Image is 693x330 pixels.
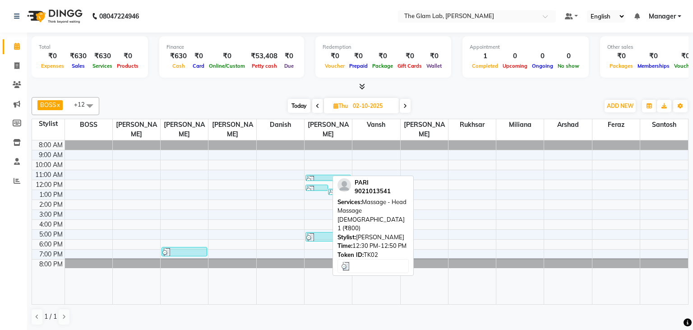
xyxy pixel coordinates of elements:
[347,51,370,61] div: ₹0
[470,63,500,69] span: Completed
[496,119,544,130] span: Miliana
[90,51,115,61] div: ₹630
[337,251,364,258] span: Token ID:
[208,119,256,140] span: [PERSON_NAME]
[37,260,65,269] div: 8:00 PM
[347,63,370,69] span: Prepaid
[37,210,65,219] div: 3:00 PM
[282,63,296,69] span: Due
[337,198,362,205] span: Services:
[337,233,356,241] span: Stylist:
[355,179,369,186] span: PARI
[592,119,640,130] span: Feraz
[39,51,66,61] div: ₹0
[323,51,347,61] div: ₹0
[337,251,409,260] div: TK02
[207,63,247,69] span: Online/Custom
[337,233,409,242] div: [PERSON_NAME]
[395,63,424,69] span: Gift Cards
[424,63,444,69] span: Wallet
[337,178,351,192] img: profile
[370,51,395,61] div: ₹0
[99,4,139,29] b: 08047224946
[544,119,591,130] span: Arshad
[66,51,90,61] div: ₹630
[649,12,676,21] span: Manager
[530,63,555,69] span: Ongoing
[323,63,347,69] span: Voucher
[166,51,190,61] div: ₹630
[424,51,444,61] div: ₹0
[37,150,65,160] div: 9:00 AM
[33,170,65,180] div: 11:00 AM
[555,63,582,69] span: No show
[69,63,87,69] span: Sales
[605,100,636,112] button: ADD NEW
[190,51,207,61] div: ₹0
[90,63,115,69] span: Services
[37,220,65,229] div: 4:00 PM
[500,51,530,61] div: 0
[331,102,350,109] span: Thu
[448,119,496,130] span: Rukhsar
[607,51,635,61] div: ₹0
[44,312,57,321] span: 1 / 1
[161,119,208,140] span: [PERSON_NAME]
[555,51,582,61] div: 0
[37,140,65,150] div: 8:00 AM
[530,51,555,61] div: 0
[37,190,65,200] div: 1:00 PM
[113,119,160,140] span: [PERSON_NAME]
[162,247,207,256] div: KAJAL, TK05, 06:50 PM-07:50 PM, Eyelash - Classic Full Set (₹3500)
[635,63,672,69] span: Memberships
[337,242,352,249] span: Time:
[166,43,297,51] div: Finance
[281,51,297,61] div: ₹0
[39,43,141,51] div: Total
[249,63,279,69] span: Petty cash
[500,63,530,69] span: Upcoming
[306,232,351,241] div: RANJAN, TK04, 05:20 PM-06:20 PM, Root Touch Up (Majirel) 1Inch (₹1500)
[352,119,400,130] span: Vansh
[74,101,92,108] span: +12
[607,63,635,69] span: Packages
[370,63,395,69] span: Package
[355,187,391,196] div: 9021013541
[401,119,448,140] span: [PERSON_NAME]
[247,51,281,61] div: ₹53,408
[115,63,141,69] span: Products
[190,63,207,69] span: Card
[635,51,672,61] div: ₹0
[115,51,141,61] div: ₹0
[305,119,352,140] span: [PERSON_NAME]
[56,101,60,108] a: x
[65,119,112,130] span: BOSS
[607,102,633,109] span: ADD NEW
[37,200,65,209] div: 2:00 PM
[350,99,395,113] input: 2025-10-02
[323,43,444,51] div: Redemption
[33,160,65,170] div: 10:00 AM
[257,119,304,130] span: Danish
[37,240,65,249] div: 6:00 PM
[32,119,65,129] div: Stylist
[34,180,65,190] div: 12:00 PM
[337,242,409,251] div: 12:30 PM-12:50 PM
[306,175,351,181] div: [PERSON_NAME], TK01, 11:30 AM-11:50 AM, [PERSON_NAME] Shave (₹250)
[470,51,500,61] div: 1
[40,101,56,108] span: BOSS
[170,63,187,69] span: Cash
[37,250,65,259] div: 7:00 PM
[207,51,247,61] div: ₹0
[640,119,688,130] span: santosh
[328,189,350,195] div: PARI, TK03, 12:55 PM-01:15 PM, Massage - Head Massage [DEMOGRAPHIC_DATA] 1 (₹800)
[306,185,328,191] div: PARI, TK02, 12:30 PM-12:50 PM, Massage - Head Massage [DEMOGRAPHIC_DATA] 1 (₹800)
[39,63,66,69] span: Expenses
[288,99,310,113] span: Today
[470,43,582,51] div: Appointment
[395,51,424,61] div: ₹0
[37,230,65,239] div: 5:00 PM
[23,4,85,29] img: logo
[337,198,407,232] span: Massage - Head Massage [DEMOGRAPHIC_DATA] 1 (₹800)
